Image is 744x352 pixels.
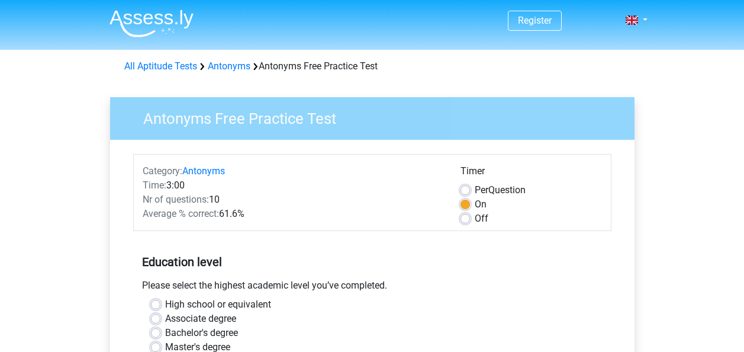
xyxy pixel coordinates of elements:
[475,183,526,197] label: Question
[143,208,219,219] span: Average % correct:
[142,250,603,274] h5: Education level
[134,207,452,221] div: 61.6%
[124,60,197,72] a: All Aptitude Tests
[165,312,236,326] label: Associate degree
[134,178,452,193] div: 3:00
[518,15,552,26] a: Register
[460,164,602,183] div: Timer
[165,297,271,312] label: High school or equivalent
[475,184,488,196] span: Per
[182,165,225,177] a: Antonyms
[109,9,194,37] img: Assessly
[475,197,487,212] label: On
[143,165,182,177] span: Category:
[133,279,611,297] div: Please select the highest academic level you’ve completed.
[165,326,238,340] label: Bachelor's degree
[143,180,166,191] span: Time:
[134,193,452,207] div: 10
[120,59,625,73] div: Antonyms Free Practice Test
[208,60,250,72] a: Antonyms
[475,212,488,226] label: Off
[129,105,626,128] h3: Antonyms Free Practice Test
[143,194,209,205] span: Nr of questions:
